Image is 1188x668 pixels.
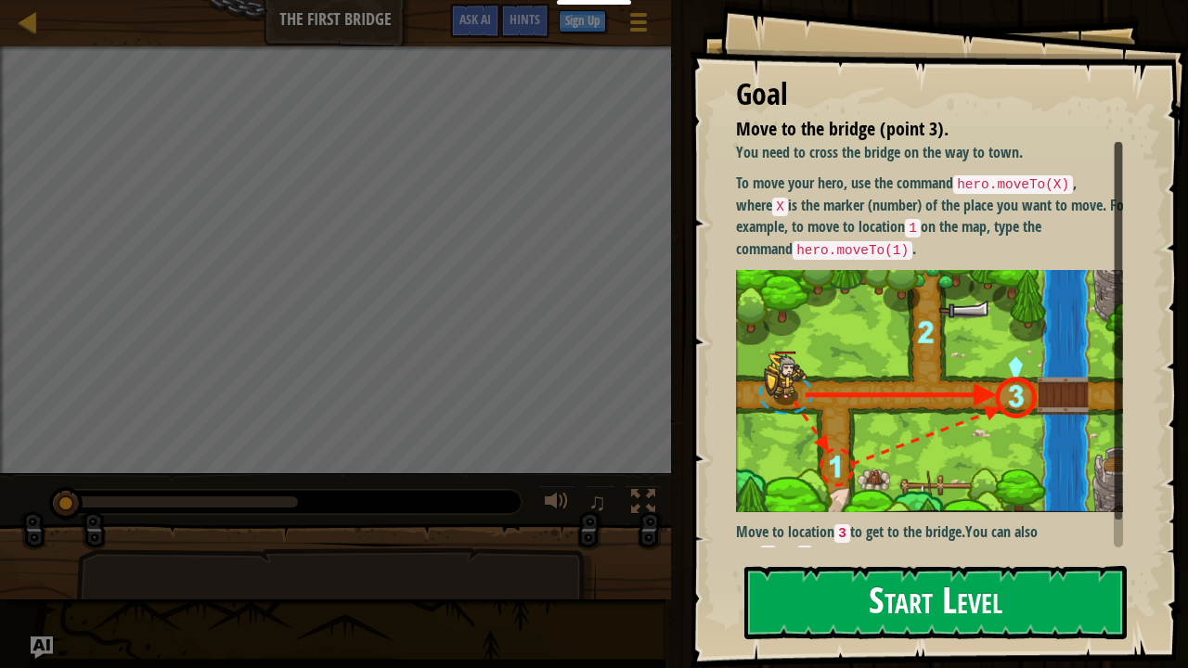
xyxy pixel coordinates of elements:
[744,566,1127,639] button: Start Level
[797,546,813,564] code: 2
[588,488,607,516] span: ♫
[736,142,1137,163] p: You need to cross the bridge on the way to town.
[772,198,788,216] code: X
[905,219,921,238] code: 1
[615,4,662,47] button: Show game menu
[953,175,1073,194] code: hero.moveTo(X)
[31,636,53,659] button: Ask AI
[538,485,575,523] button: Adjust volume
[736,173,1137,260] p: To move your hero, use the command , where is the marker (number) of the place you want to move. ...
[736,116,949,141] span: Move to the bridge (point 3).
[450,4,500,38] button: Ask AI
[760,546,776,564] code: 1
[736,270,1137,512] img: M7l1b
[459,10,491,28] span: Ask AI
[736,521,1137,565] p: You can also visit and along the way.
[736,521,965,542] strong: Move to location to get to the bridge.
[793,241,912,260] code: hero.moveTo(1)
[510,10,540,28] span: Hints
[713,116,1118,143] li: Move to the bridge (point 3).
[585,485,616,523] button: ♫
[559,10,606,32] button: Sign Up
[736,73,1123,116] div: Goal
[834,524,850,543] code: 3
[625,485,662,523] button: Toggle fullscreen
